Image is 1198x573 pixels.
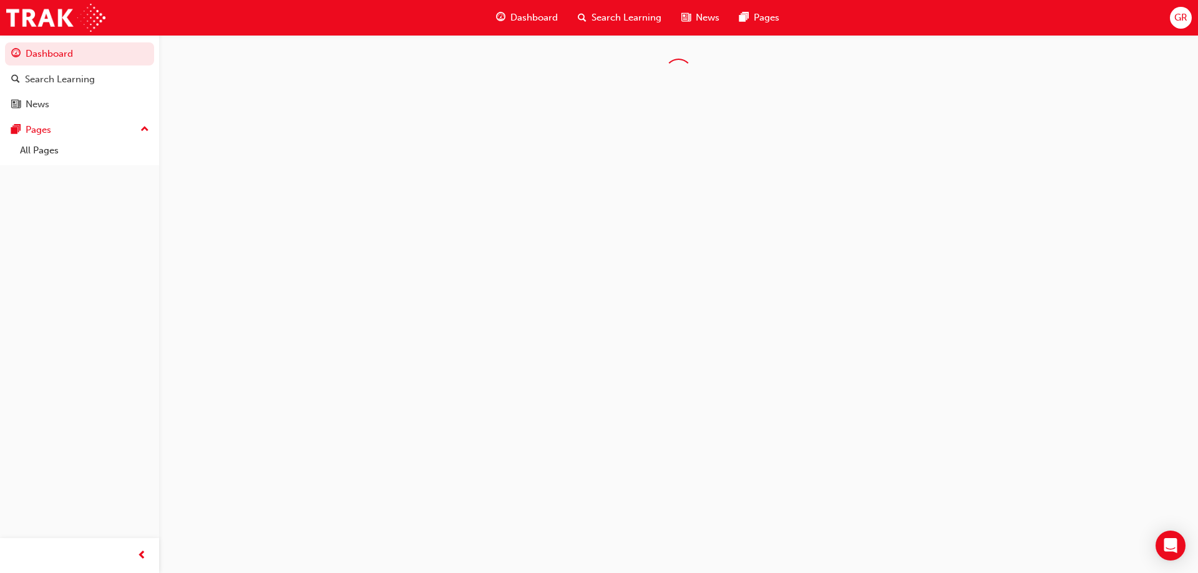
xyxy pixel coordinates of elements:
button: DashboardSearch LearningNews [5,40,154,118]
a: news-iconNews [671,5,729,31]
span: Pages [754,11,779,25]
a: News [5,93,154,116]
div: News [26,97,49,112]
span: search-icon [11,74,20,85]
img: Trak [6,4,105,32]
button: GR [1170,7,1192,29]
div: Open Intercom Messenger [1156,531,1186,561]
span: GR [1174,11,1187,25]
span: search-icon [578,10,587,26]
span: news-icon [11,99,21,110]
button: Pages [5,118,154,142]
span: news-icon [681,10,691,26]
span: Dashboard [510,11,558,25]
span: pages-icon [739,10,749,26]
span: up-icon [140,122,149,138]
div: Pages [26,123,51,137]
span: prev-icon [137,548,147,564]
a: pages-iconPages [729,5,789,31]
span: Search Learning [592,11,661,25]
span: guage-icon [496,10,505,26]
span: pages-icon [11,125,21,136]
span: guage-icon [11,49,21,60]
span: News [696,11,719,25]
a: Dashboard [5,42,154,65]
a: search-iconSearch Learning [568,5,671,31]
a: Search Learning [5,68,154,91]
a: All Pages [15,141,154,160]
div: Search Learning [25,72,95,87]
a: guage-iconDashboard [486,5,568,31]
